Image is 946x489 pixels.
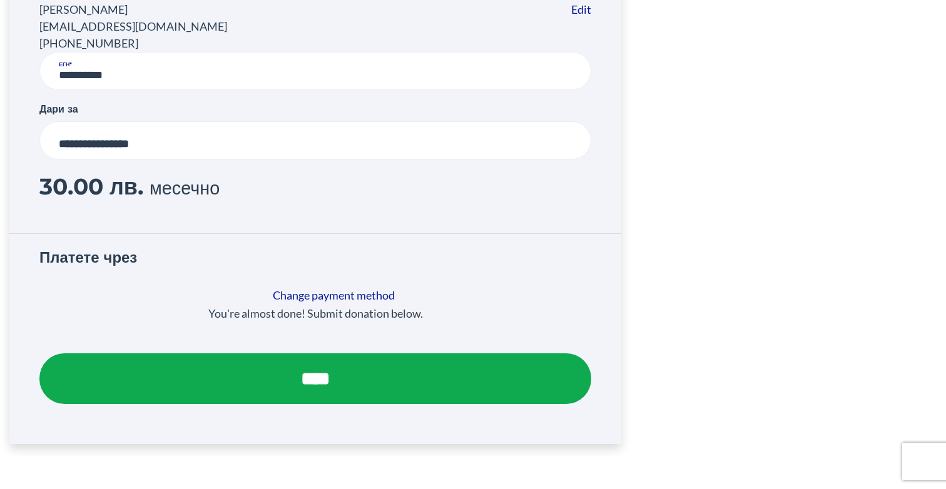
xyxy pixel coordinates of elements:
[39,36,138,50] span: [PHONE_NUMBER]
[39,249,591,272] h3: Платете чрез
[571,1,591,18] a: Edit
[150,177,220,199] span: месечно
[39,173,103,200] span: 30.00
[39,3,128,16] span: [PERSON_NAME]
[273,287,395,304] a: Change payment method
[39,19,227,33] span: [EMAIL_ADDRESS][DOMAIN_NAME]
[109,173,143,200] span: лв.
[36,304,594,323] p: You're almost done! Submit donation below.
[39,101,78,116] label: Дари за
